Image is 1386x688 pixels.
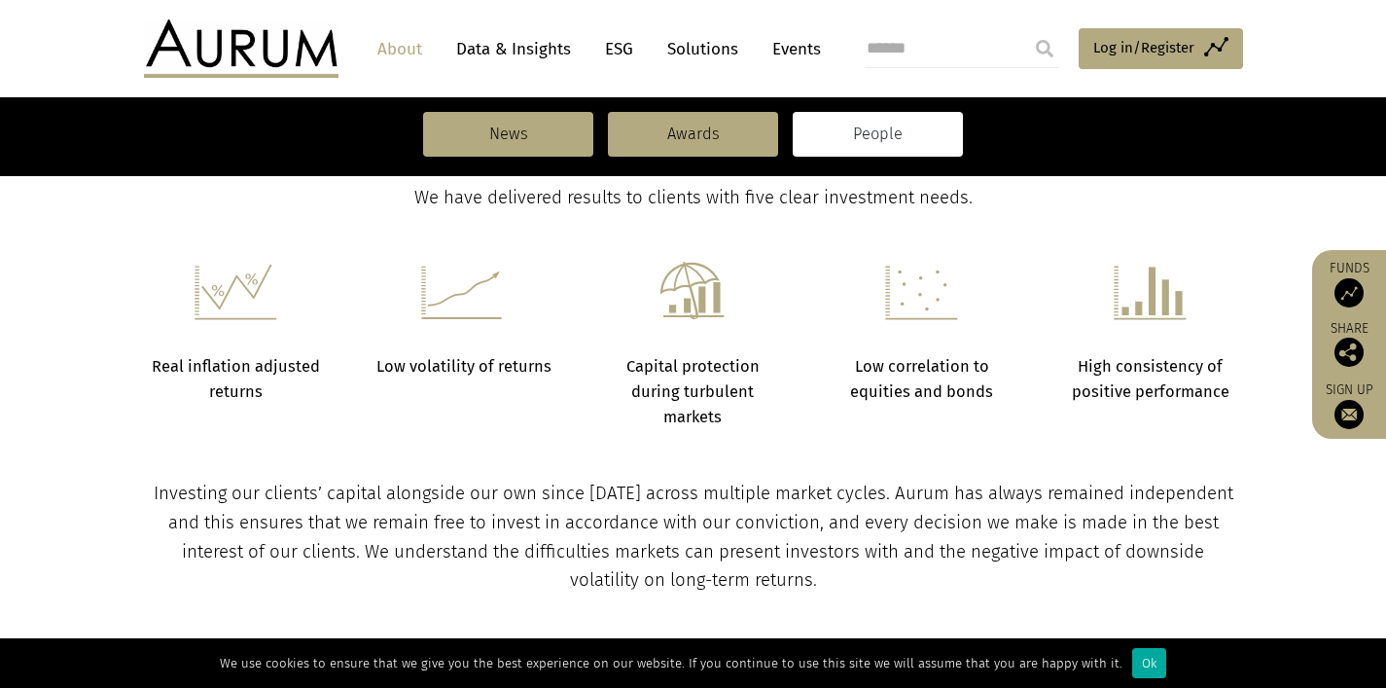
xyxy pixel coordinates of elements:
img: Share this post [1334,338,1364,367]
img: Sign up to our newsletter [1334,400,1364,429]
span: We have delivered results to clients with five clear investment needs. [414,187,973,208]
strong: Real inflation adjusted returns [152,357,320,401]
span: Investing our clients’ capital alongside our own since [DATE] across multiple market cycles. Auru... [154,483,1233,592]
a: Solutions [657,31,748,67]
div: Ok [1132,648,1166,678]
a: Data & Insights [446,31,581,67]
strong: Capital protection during turbulent markets [626,357,760,427]
a: Events [763,31,821,67]
a: About [368,31,432,67]
input: Submit [1025,29,1064,68]
a: Sign up [1322,381,1376,429]
a: Awards [608,112,778,157]
img: Aurum [144,19,338,78]
strong: Low volatility of returns [376,357,551,376]
img: Access Funds [1334,278,1364,308]
a: Log in/Register [1079,28,1243,69]
strong: Low correlation to equities and bonds [850,357,993,401]
a: Funds [1322,260,1376,308]
a: ESG [595,31,643,67]
span: Log in/Register [1093,36,1194,59]
a: News [423,112,593,157]
strong: High consistency of positive performance [1072,357,1229,401]
div: Share [1322,322,1376,367]
a: People [793,112,963,157]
